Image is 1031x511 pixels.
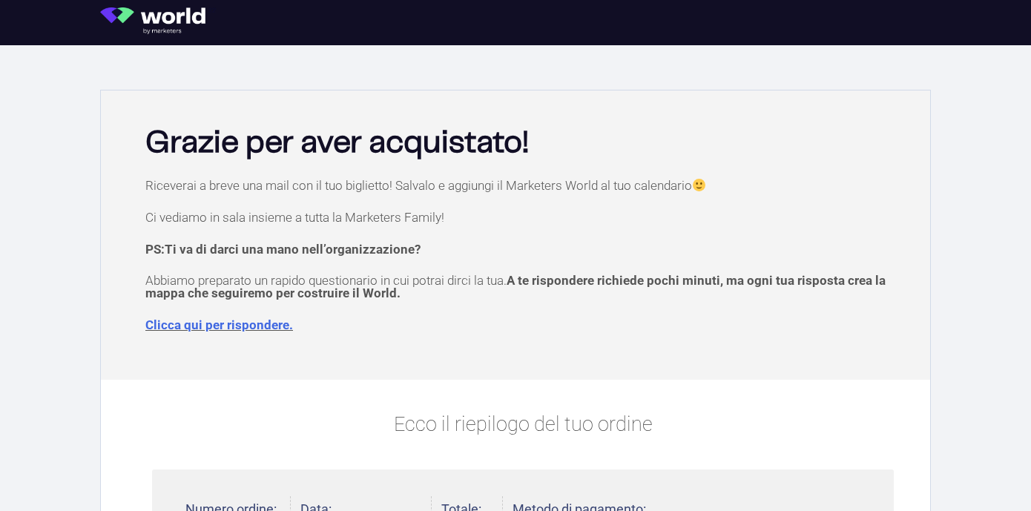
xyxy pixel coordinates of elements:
[152,409,894,440] p: Ecco il riepilogo del tuo ordine
[145,242,421,257] strong: PS:
[145,128,529,158] b: Grazie per aver acquistato!
[145,211,900,224] p: Ci vediamo in sala insieme a tutta la Marketers Family!
[145,179,900,192] p: Riceverai a breve una mail con il tuo biglietto! Salvalo e aggiungi il Marketers World al tuo cal...
[145,317,293,332] a: Clicca qui per rispondere.
[693,179,705,191] img: 🙂
[145,274,900,300] p: Abbiamo preparato un rapido questionario in cui potrai dirci la tua.
[145,273,886,300] span: A te rispondere richiede pochi minuti, ma ogni tua risposta crea la mappa che seguiremo per costr...
[165,242,421,257] span: Ti va di darci una mano nell’organizzazione?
